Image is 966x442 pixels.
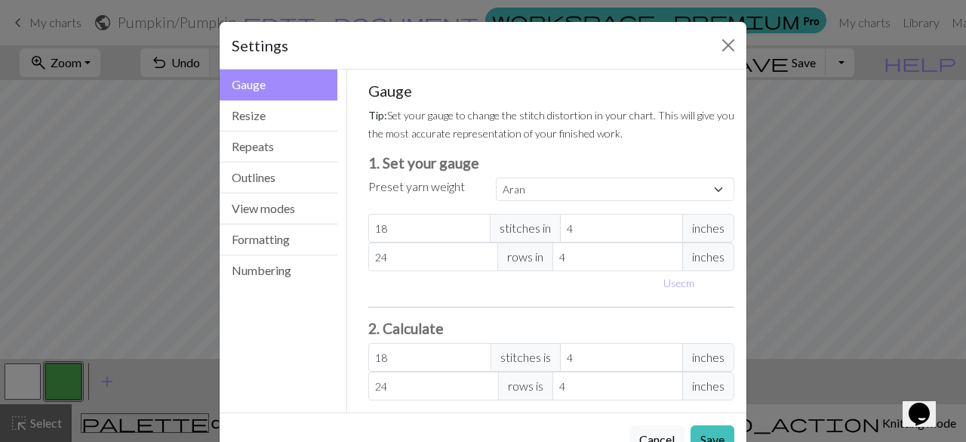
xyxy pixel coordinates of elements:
[220,224,337,255] button: Formatting
[903,382,951,427] iframe: chat widget
[368,178,465,196] label: Preset yarn weight
[368,154,735,172] h3: 1. Set your gauge
[497,243,553,271] span: rows in
[368,82,735,100] h5: Gauge
[368,320,735,337] h3: 2. Calculate
[220,162,337,193] button: Outlines
[220,70,337,100] button: Gauge
[368,109,734,140] small: Set your gauge to change the stitch distortion in your chart. This will give you the most accurat...
[220,193,337,224] button: View modes
[716,33,740,57] button: Close
[368,109,387,122] strong: Tip:
[232,34,288,57] h5: Settings
[491,343,561,372] span: stitches is
[682,372,734,400] span: inches
[682,243,734,271] span: inches
[220,100,337,131] button: Resize
[682,343,734,372] span: inches
[498,372,553,400] span: rows is
[657,271,701,295] button: Usecm
[220,255,337,286] button: Numbering
[490,214,561,243] span: stitches in
[682,214,734,243] span: inches
[220,131,337,162] button: Repeats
